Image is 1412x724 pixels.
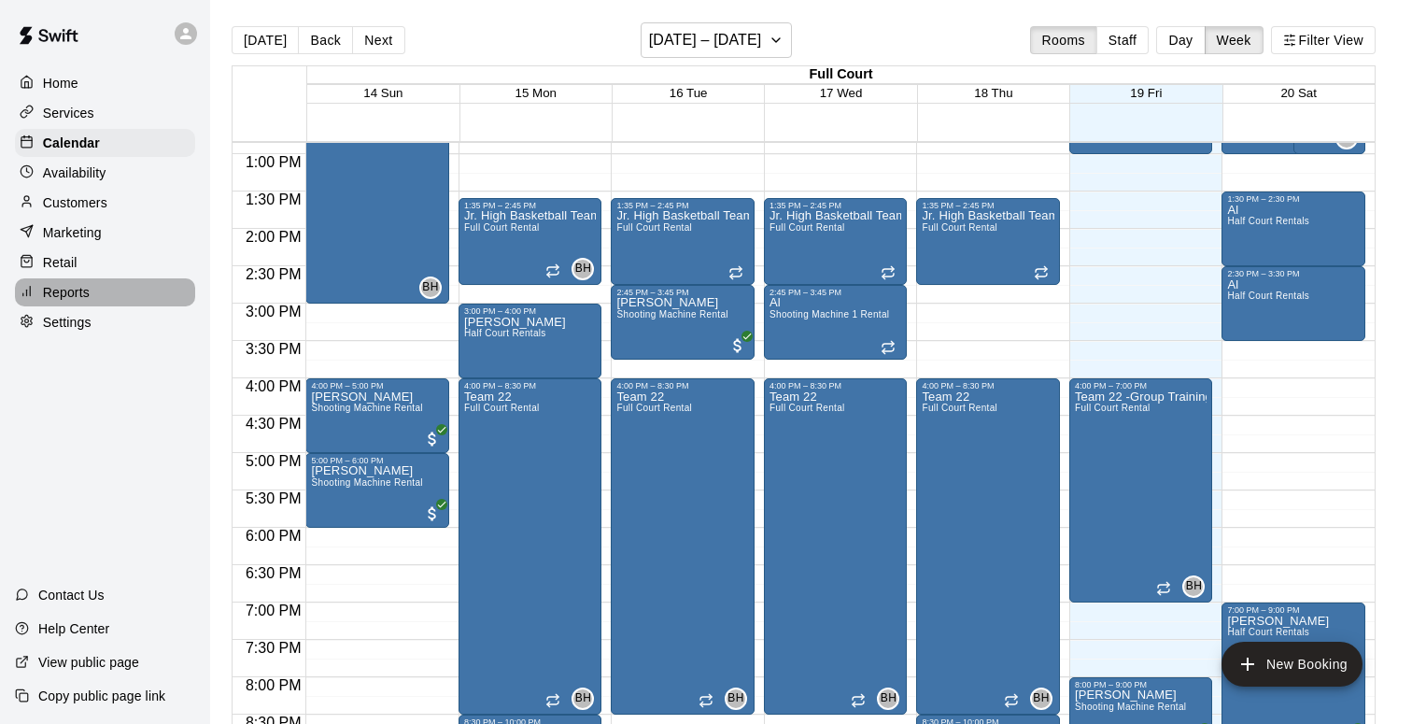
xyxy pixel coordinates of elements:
[1033,689,1049,708] span: BH
[363,86,402,100] button: 14 Sun
[241,304,306,319] span: 3:00 PM
[1075,403,1151,413] span: Full Court Rental
[43,253,78,272] p: Retail
[974,86,1012,100] button: 18 Thu
[699,693,713,708] span: Recurring event
[579,688,594,710] span: Brandon Holmes
[575,689,591,708] span: BH
[1069,378,1213,603] div: 4:00 PM – 7:00 PM: Team 22 -Group Training
[611,378,755,715] div: 4:00 PM – 8:30 PM: Team 22
[459,304,602,378] div: 3:00 PM – 4:00 PM: Anthony
[1096,26,1150,54] button: Staff
[881,265,896,280] span: Recurring event
[770,309,889,319] span: Shooting Machine 1 Rental
[38,586,105,604] p: Contact Us
[15,129,195,157] a: Calendar
[616,288,749,297] div: 2:45 PM – 3:45 PM
[728,336,747,355] span: All customers have paid
[922,222,997,233] span: Full Court Rental
[1030,688,1052,710] div: Brandon Holmes
[1182,575,1205,598] div: Brandon Holmes
[459,378,602,715] div: 4:00 PM – 8:30 PM: Team 22
[922,381,1054,390] div: 4:00 PM – 8:30 PM
[764,198,908,285] div: 1:35 PM – 2:45 PM: Jr. High Basketball Team
[579,258,594,280] span: Brandon Holmes
[464,328,546,338] span: Half Court Rentals
[1190,575,1205,598] span: Brandon Holmes
[232,26,299,54] button: [DATE]
[616,381,749,390] div: 4:00 PM – 8:30 PM
[770,222,845,233] span: Full Court Rental
[641,22,793,58] button: [DATE] – [DATE]
[423,430,442,448] span: All customers have paid
[725,688,747,710] div: Brandon Holmes
[1075,702,1186,712] span: Shooting Machine Rental
[15,278,195,306] a: Reports
[311,456,444,465] div: 5:00 PM – 6:00 PM
[1221,642,1363,687] button: add
[43,193,107,212] p: Customers
[464,403,540,413] span: Full Court Rental
[764,285,908,360] div: 2:45 PM – 3:45 PM: Al
[38,653,139,672] p: View public page
[241,378,306,394] span: 4:00 PM
[241,677,306,693] span: 8:00 PM
[1227,194,1360,204] div: 1:30 PM – 2:30 PM
[1280,86,1317,100] button: 20 Sat
[1075,381,1207,390] div: 4:00 PM – 7:00 PM
[43,163,106,182] p: Availability
[575,260,591,278] span: BH
[15,308,195,336] a: Settings
[15,248,195,277] div: Retail
[419,277,442,299] div: Brandon Holmes
[515,86,557,100] button: 15 Mon
[572,688,594,710] div: Brandon Holmes
[305,378,449,453] div: 4:00 PM – 5:00 PM: Anne Marie Piper
[241,154,306,170] span: 1:00 PM
[649,27,762,53] h6: [DATE] – [DATE]
[1034,265,1049,280] span: Recurring event
[459,198,602,285] div: 1:35 PM – 2:45 PM: Jr. High Basketball Team
[616,201,749,210] div: 1:35 PM – 2:45 PM
[15,69,195,97] div: Home
[728,265,743,280] span: Recurring event
[15,189,195,217] a: Customers
[820,86,863,100] button: 17 Wed
[1221,266,1365,341] div: 2:30 PM – 3:30 PM: Al
[241,416,306,432] span: 4:30 PM
[877,688,899,710] div: Brandon Holmes
[770,381,902,390] div: 4:00 PM – 8:30 PM
[464,222,540,233] span: Full Court Rental
[727,689,743,708] span: BH
[1271,26,1376,54] button: Filter View
[916,378,1060,715] div: 4:00 PM – 8:30 PM: Team 22
[241,565,306,581] span: 6:30 PM
[1227,605,1360,615] div: 7:00 PM – 9:00 PM
[616,403,692,413] span: Full Court Rental
[241,640,306,656] span: 7:30 PM
[764,378,908,715] div: 4:00 PM – 8:30 PM: Team 22
[572,258,594,280] div: Brandon Holmes
[241,192,306,207] span: 1:30 PM
[1030,26,1097,54] button: Rooms
[15,219,195,247] a: Marketing
[1004,693,1019,708] span: Recurring event
[241,603,306,618] span: 7:00 PM
[616,222,692,233] span: Full Court Rental
[1156,26,1205,54] button: Day
[15,99,195,127] div: Services
[38,619,109,638] p: Help Center
[545,263,560,278] span: Recurring event
[1156,581,1171,596] span: Recurring event
[881,340,896,355] span: Recurring event
[241,528,306,544] span: 6:00 PM
[916,198,1060,285] div: 1:35 PM – 2:45 PM: Jr. High Basketball Team
[311,381,444,390] div: 4:00 PM – 5:00 PM
[611,198,755,285] div: 1:35 PM – 2:45 PM: Jr. High Basketball Team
